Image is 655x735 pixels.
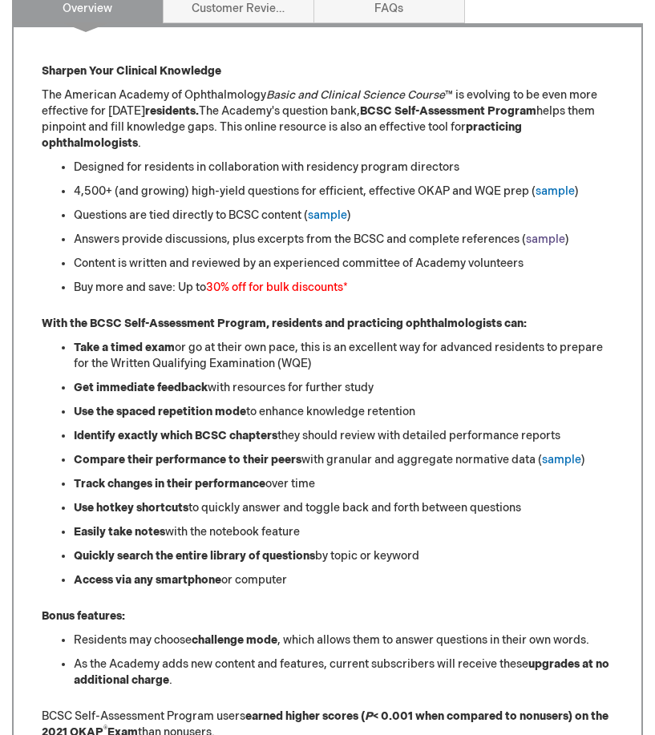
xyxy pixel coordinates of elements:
[74,525,165,539] strong: Easily take notes
[266,88,445,102] em: Basic and Clinical Science Course
[42,87,613,151] p: The American Academy of Ophthalmology ™ is evolving to be even more effective for [DATE] The Acad...
[42,64,221,78] strong: Sharpen Your Clinical Knowledge
[74,548,613,564] li: by topic or keyword
[74,657,609,687] strong: upgrades at no additional charge
[206,281,343,294] font: 30% off for bulk discounts
[536,184,575,198] a: sample
[74,256,613,272] li: Content is written and reviewed by an experienced committee of Academy volunteers
[74,572,613,588] li: or computer
[42,120,522,150] strong: practicing ophthalmologists
[360,104,536,118] strong: BCSC Self-Assessment Program
[74,428,613,444] li: they should review with detailed performance reports
[74,656,613,689] li: As the Academy adds new content and features, current subscribers will receive these .
[74,381,208,394] strong: Get immediate feedback
[526,232,565,246] a: sample
[74,340,613,372] li: or go at their own pace, this is an excellent way for advanced residents to prepare for the Writt...
[74,524,613,540] li: with the notebook feature
[74,501,188,515] strong: Use hotkey shortcuts
[74,477,265,491] strong: Track changes in their performance
[192,633,277,647] strong: challenge mode
[74,184,613,200] li: 4,500+ (and growing) high-yield questions for efficient, effective OKAP and WQE prep ( )
[145,104,199,118] strong: residents.
[74,500,613,516] li: to quickly answer and toggle back and forth between questions
[74,280,613,296] li: Buy more and save: Up to
[74,380,613,396] li: with resources for further study
[542,453,581,466] a: sample
[74,573,221,587] strong: Access via any smartphone
[74,452,613,468] li: with granular and aggregate normative data ( )
[74,341,175,354] strong: Take a timed exam
[74,405,246,418] strong: Use the spaced repetition mode
[365,709,373,723] em: P
[74,453,301,466] strong: Compare their performance to their peers
[42,317,527,330] strong: With the BCSC Self-Assessment Program, residents and practicing ophthalmologists can:
[74,429,277,442] strong: Identify exactly which BCSC chapters
[74,232,613,248] li: Answers provide discussions, plus excerpts from the BCSC and complete references ( )
[74,549,315,563] strong: Quickly search the entire library of questions
[103,725,107,734] sup: ®
[42,609,125,623] strong: Bonus features:
[308,208,347,222] a: sample
[290,2,305,15] span: 5
[74,160,613,176] li: Designed for residents in collaboration with residency program directors
[74,476,613,492] li: over time
[74,404,613,420] li: to enhance knowledge retention
[74,632,613,648] li: Residents may choose , which allows them to answer questions in their own words.
[74,208,613,224] li: Questions are tied directly to BCSC content ( )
